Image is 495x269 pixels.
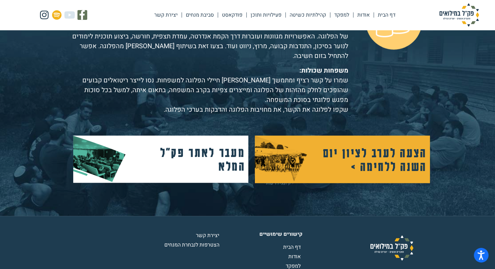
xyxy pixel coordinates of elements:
h2: הצעה לערב לציון יום השנה ללחימה > [322,146,427,173]
a: יצירת קשר [150,7,182,22]
a: פעילויות ותוכן [247,7,285,22]
p: במידה ויש לפלוגה שלכם חללים, חשבו ביחד על דרך שבה תרצו להנציח אותם ולחזק את המורשת והערכים של הפל... [69,12,349,61]
a: יצירת קשר [140,232,221,239]
a: קהילתיות כשיטה [286,7,330,22]
a: סביבת מנחים [182,7,218,22]
span: יצירת קשר [196,232,221,239]
a: הצעה לערב לציון יום השנה ללחימה > [255,135,430,183]
a: דף הבית [374,7,399,22]
strong: משפחות שכולות: [299,66,348,75]
a: דף הבית [221,243,302,251]
a: הצטרפות לנבחרת המנחים [140,241,221,249]
a: אודות [221,253,302,261]
h2: מעבר לאתר פק"ל המלא [141,145,245,173]
span: הצטרפות לנבחרת המנחים [164,241,221,249]
img: פק"ל [427,3,492,27]
p: שמרו על קשר רציף ומתמשך [PERSON_NAME] חיילי הפלוגה למשפחות. נסו לייצר ריטואלים קבועים שהופכים לחל... [69,66,349,115]
a: מעבר לאתר פק"ל המלא [73,135,248,183]
span: דף הבית [283,243,302,251]
a: אודות [353,7,374,22]
a: למפקד [330,7,353,22]
b: קישורים שימושיים [259,230,302,238]
a: פודקאסט [218,7,246,22]
span: אודות [288,253,302,261]
nav: Menu [150,7,399,22]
